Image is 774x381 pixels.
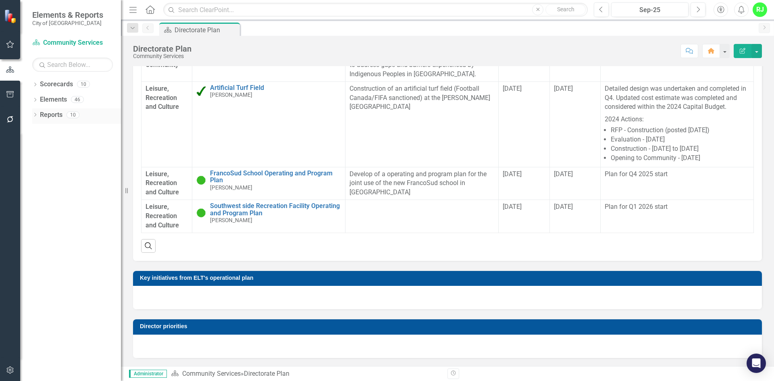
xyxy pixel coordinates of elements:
span: Leisure, Recreation and Culture [146,170,188,198]
td: Double-Click to Edit [141,81,192,167]
td: Double-Click to Edit [549,200,600,233]
a: Community Services [32,38,113,48]
span: [DATE] [503,203,522,210]
a: Reports [40,110,62,120]
p: Plan for Q4 2025 start [605,170,749,179]
a: Southwest side Recreation Facility Operating and Program Plan [210,202,341,217]
a: Artificial Turf Field [210,84,341,92]
td: Double-Click to Edit [549,81,600,167]
div: Open Intercom Messenger [747,354,766,373]
span: Search [557,6,574,12]
span: [DATE] [554,170,573,178]
li: RFP - Construction (posted [DATE]) [611,126,749,135]
td: Double-Click to Edit [141,200,192,233]
div: 46 [71,96,84,103]
td: Double-Click to Edit [345,167,499,200]
td: Double-Click to Edit Right Click for Context Menu [192,167,345,200]
span: Administrator [129,370,167,378]
div: Directorate Plan [133,44,191,53]
small: [PERSON_NAME] [210,217,252,223]
p: 2024 Actions: [605,113,749,124]
small: [PERSON_NAME] [210,92,252,98]
p: Detailed design was undertaken and completed in Q4. Updated cost estimate was completed and consi... [605,84,749,114]
div: Directorate Plan [175,25,238,35]
button: RJ [753,2,767,17]
div: » [171,369,441,379]
img: Approved (Not Started) [196,175,206,185]
span: [DATE] [554,203,573,210]
td: Double-Click to Edit [600,167,753,200]
button: Sep-25 [611,2,689,17]
span: Leisure, Recreation and Culture [146,84,188,112]
div: Directorate Plan [244,370,289,377]
p: Plan for Q1 2026 start [605,202,749,212]
div: Sep-25 [614,5,686,15]
td: Double-Click to Edit [345,81,499,167]
td: Double-Click to Edit [600,200,753,233]
img: Completed [196,86,206,96]
h3: Director priorities [140,323,758,329]
span: Develop of a operating and program plan for the joint use of the new FrancoSud school in [GEOGRAP... [350,170,487,196]
a: Scorecards [40,80,73,89]
td: Double-Click to Edit [499,200,549,233]
input: Search Below... [32,58,113,72]
td: Double-Click to Edit Right Click for Context Menu [192,200,345,233]
div: 10 [67,111,79,118]
small: [PERSON_NAME] [210,185,252,191]
td: Double-Click to Edit [549,167,600,200]
span: [DATE] [503,85,522,92]
img: Approved (Not Started) [196,208,206,218]
td: Double-Click to Edit [499,167,549,200]
td: Double-Click to Edit [141,167,192,200]
td: Double-Click to Edit [499,81,549,167]
small: City of [GEOGRAPHIC_DATA] [32,20,103,26]
span: Develop a strategy of how the City will take actions to address gaps and barriers experienced by ... [350,52,494,78]
span: Elements & Reports [32,10,103,20]
span: [DATE] [554,85,573,92]
td: Double-Click to Edit Right Click for Context Menu [192,81,345,167]
li: Opening to Community - [DATE] [611,154,749,163]
a: Community Services [182,370,241,377]
div: 10 [77,81,90,88]
span: Construction of an artificial turf field (Football Canada/FIFA sanctioned) at the [PERSON_NAME][G... [350,85,490,111]
li: Evaluation - [DATE] [611,135,749,144]
input: Search ClearPoint... [163,3,588,17]
a: Elements [40,95,67,104]
img: ClearPoint Strategy [4,9,18,23]
button: Search [545,4,586,15]
td: Double-Click to Edit [600,81,753,167]
h3: Key initiatives from ELT's operational plan [140,275,758,281]
span: [DATE] [503,170,522,178]
td: Double-Click to Edit [345,200,499,233]
span: Leisure, Recreation and Culture [146,202,188,230]
a: FrancoSud School Operating and Program Plan [210,170,341,184]
div: Community Services [133,53,191,59]
li: Construction - [DATE] to [DATE] [611,144,749,154]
